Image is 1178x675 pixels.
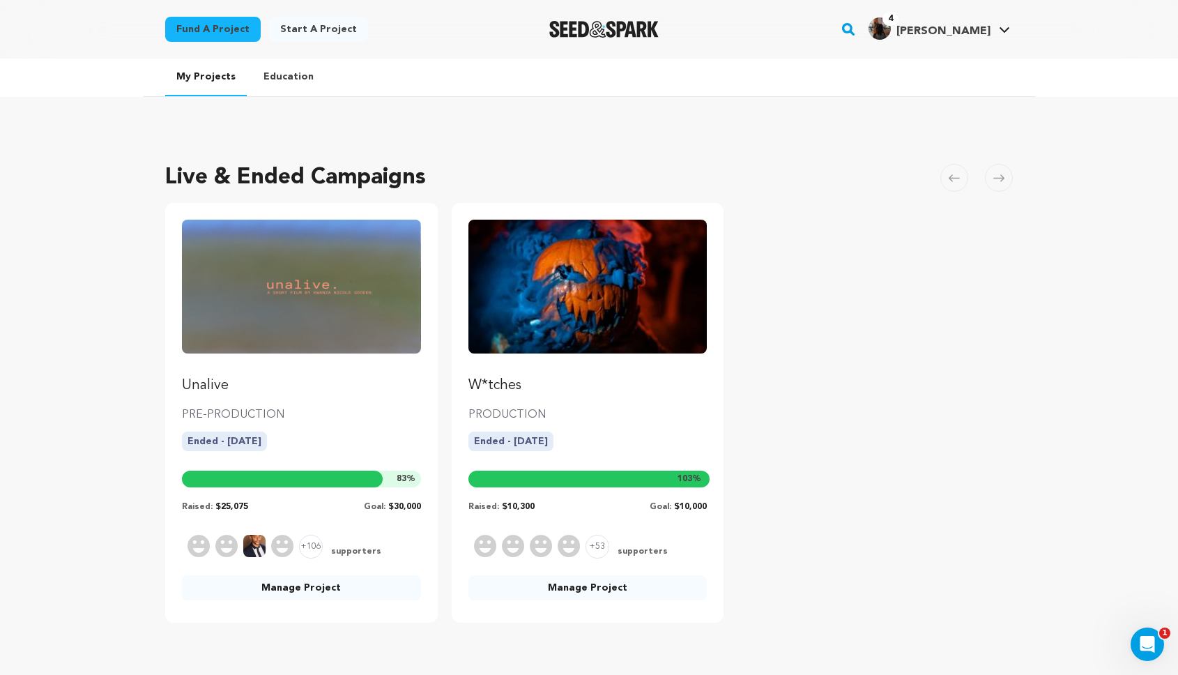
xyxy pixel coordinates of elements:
span: $25,075 [215,503,248,511]
a: Fund W*tches [468,220,707,395]
p: Ended - [DATE] [182,432,267,451]
span: % [397,473,415,485]
span: % [678,473,701,485]
span: Kwanza G.'s Profile [866,15,1013,44]
img: Supporter Image [558,535,580,557]
span: supporters [328,546,381,559]
a: Fund Unalive [182,220,421,395]
span: 83 [397,475,406,483]
iframe: Intercom live chat [1131,628,1164,661]
img: Supporter Image [243,535,266,557]
a: Education [252,59,325,95]
img: Supporter Image [530,535,552,557]
p: PRODUCTION [468,407,707,423]
img: Seed&Spark Logo Dark Mode [549,21,659,38]
span: supporters [615,546,668,559]
span: $10,300 [502,503,535,511]
img: Supporter Image [215,535,238,557]
a: Kwanza G.'s Profile [866,15,1013,40]
span: $30,000 [388,503,421,511]
a: My Projects [165,59,247,96]
p: W*tches [468,376,707,395]
span: Raised: [468,503,499,511]
img: Supporter Image [271,535,293,557]
a: Seed&Spark Homepage [549,21,659,38]
span: 1 [1159,628,1170,639]
p: Unalive [182,376,421,395]
span: 103 [678,475,692,483]
div: Kwanza G.'s Profile [869,17,990,40]
span: 4 [882,12,898,26]
span: +53 [586,535,609,559]
p: Ended - [DATE] [468,432,553,451]
span: Goal: [364,503,385,511]
img: Supporter Image [474,535,496,557]
span: Raised: [182,503,213,511]
a: Manage Project [468,575,707,600]
img: Screen%20Shot%202022-05-21%20at%204.57.07%20PM.jpg [869,17,891,40]
span: +106 [299,535,323,559]
span: $10,000 [674,503,707,511]
a: Start a project [269,17,368,42]
span: Goal: [650,503,671,511]
img: Supporter Image [502,535,524,557]
a: Fund a project [165,17,261,42]
p: PRE-PRODUCTION [182,407,421,423]
h2: Live & Ended Campaigns [165,161,426,195]
span: [PERSON_NAME] [896,26,990,37]
img: Supporter Image [188,535,210,557]
a: Manage Project [182,575,421,600]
